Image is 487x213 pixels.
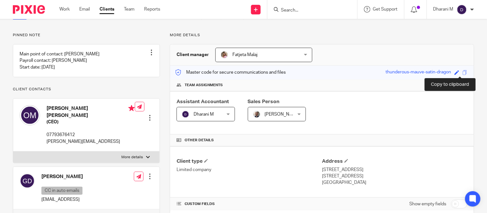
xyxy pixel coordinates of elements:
h4: Client type [177,158,322,165]
span: Sales Person [248,99,280,104]
span: Assistant Accountant [177,99,229,104]
img: svg%3E [182,111,189,118]
p: Limited company [177,167,322,173]
span: Dharani M [194,112,214,117]
img: svg%3E [20,173,35,189]
a: Clients [100,6,114,12]
a: Reports [144,6,160,12]
h4: CUSTOM FIELDS [177,201,322,207]
a: Email [79,6,90,12]
span: Fatjeta Malaj [232,53,257,57]
label: Show empty fields [410,201,447,207]
img: svg%3E [457,4,467,15]
img: MicrosoftTeams-image%20(5).png [221,51,228,59]
p: Master code for secure communications and files [175,69,286,76]
i: Primary [128,105,135,111]
p: [GEOGRAPHIC_DATA] [322,179,467,186]
h4: [PERSON_NAME] [41,173,84,180]
p: More details [170,33,474,38]
img: Pixie [13,5,45,14]
p: [PERSON_NAME][EMAIL_ADDRESS] [47,138,135,145]
div: thunderous-mauve-satin-dragon [386,69,451,76]
img: svg%3E [20,105,40,126]
p: Client contacts [13,87,160,92]
h4: Address [322,158,467,165]
h3: Client manager [177,52,209,58]
img: Matt%20Circle.png [253,111,261,118]
p: Dharani M [433,6,454,12]
p: More details [121,155,143,160]
p: CC in auto emails [41,187,83,195]
p: [EMAIL_ADDRESS] [41,196,84,203]
a: Team [124,6,135,12]
p: Pinned note [13,33,160,38]
a: Work [59,6,70,12]
p: [STREET_ADDRESS] [322,173,467,179]
span: Other details [185,138,214,143]
span: Get Support [373,7,398,12]
input: Search [280,8,338,13]
h4: [PERSON_NAME] [PERSON_NAME] [47,105,135,119]
h5: (CEO) [47,119,135,125]
p: [STREET_ADDRESS] [322,167,467,173]
span: Team assignments [185,83,223,88]
span: [PERSON_NAME] [265,112,300,117]
p: 07793676412 [47,132,135,138]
